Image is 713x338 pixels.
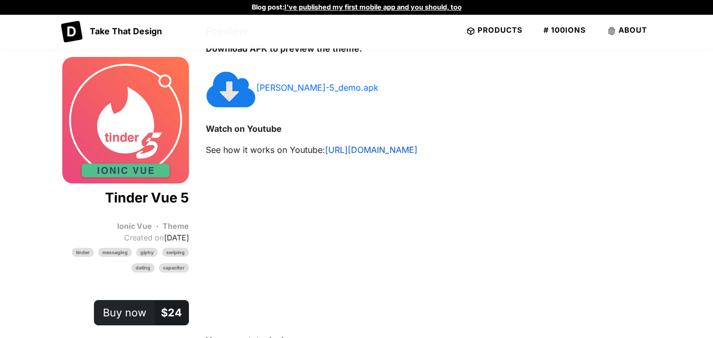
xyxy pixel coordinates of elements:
a: capacitor [159,263,189,273]
span: · [156,221,158,230]
a: Theme [163,221,189,230]
div: Tinder Vue 5 [62,188,189,208]
strong: Watch on Youtube [206,123,282,134]
a: I've published my first mobile app and you should, too [284,3,462,11]
a: giphy [136,248,158,257]
a: dating [131,263,155,273]
strong: Download APK to preview the theme: [206,43,362,54]
p: See how it works on Youtube: [206,143,651,156]
div: USD$24 [155,301,188,325]
a: tinder [72,248,94,257]
a: #100ions [539,22,590,37]
span: About [619,25,647,34]
a: [PERSON_NAME]-5_demo.apk [206,82,378,93]
div: [DATE] [62,232,189,244]
a: D [62,19,81,41]
img: enter image description here [206,63,256,114]
span: Created on [124,233,164,242]
span: # [544,25,549,34]
a: Take That Design [90,26,162,36]
a: Products [462,22,527,37]
a: swiping [162,248,189,257]
a: About [603,22,651,37]
button: Buy now$24 [94,300,189,325]
span: D [62,22,81,41]
span: 100ions [551,25,586,34]
a: [URL][DOMAIN_NAME] [325,144,417,155]
a: messaging [98,248,132,257]
span: Products [478,25,522,34]
iframe: YouTube video player [206,165,501,331]
a: Ionic Vue [117,221,152,230]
